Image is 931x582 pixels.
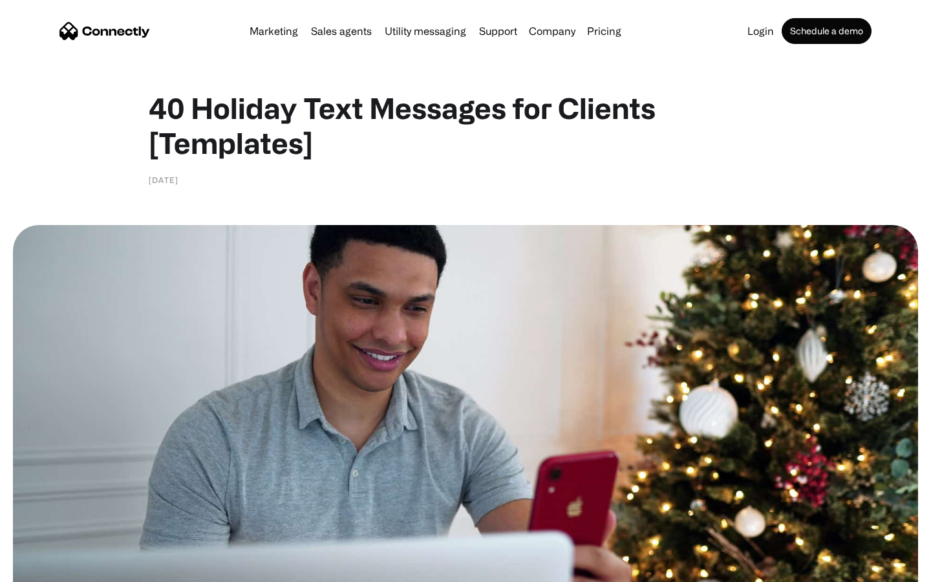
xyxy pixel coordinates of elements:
aside: Language selected: English [13,559,78,577]
ul: Language list [26,559,78,577]
div: Company [529,22,575,40]
a: Login [742,26,779,36]
a: Schedule a demo [782,18,872,44]
h1: 40 Holiday Text Messages for Clients [Templates] [149,91,782,160]
a: Marketing [244,26,303,36]
a: Utility messaging [380,26,471,36]
a: Sales agents [306,26,377,36]
a: Pricing [582,26,626,36]
a: Support [474,26,522,36]
div: [DATE] [149,173,178,186]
